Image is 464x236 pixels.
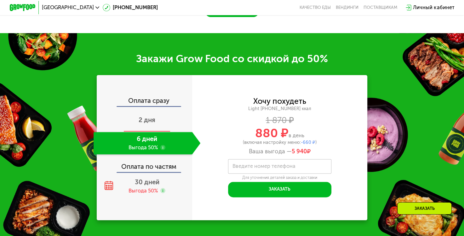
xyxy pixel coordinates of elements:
[289,133,304,139] span: в день
[232,164,295,168] label: Введите номер телефона
[139,116,155,124] span: 2 дня
[97,157,192,172] div: Оплата по частям
[192,117,367,124] div: 1 870 ₽
[292,148,307,155] span: 5 940
[253,98,306,105] div: Хочу похудеть
[397,202,452,215] div: Заказать
[42,5,94,10] span: [GEOGRAPHIC_DATA]
[228,175,331,180] div: Для уточнения деталей заказа и доставки
[292,148,311,155] span: ₽
[192,148,367,155] div: Ваша выгода —
[192,140,367,145] div: (включая настройку меню: )
[413,4,454,12] div: Личный кабинет
[103,4,158,12] a: [PHONE_NUMBER]
[336,5,358,10] a: Вендинги
[135,178,159,186] span: 30 дней
[300,5,331,10] a: Качество еды
[228,182,331,197] button: Заказать
[129,187,158,195] div: Выгода 50%
[301,140,315,145] span: -660 ₽
[364,5,397,10] div: поставщикам
[192,106,367,112] div: Light [PHONE_NUMBER] ккал
[97,97,192,106] div: Оплата сразу
[255,126,289,140] span: 880 ₽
